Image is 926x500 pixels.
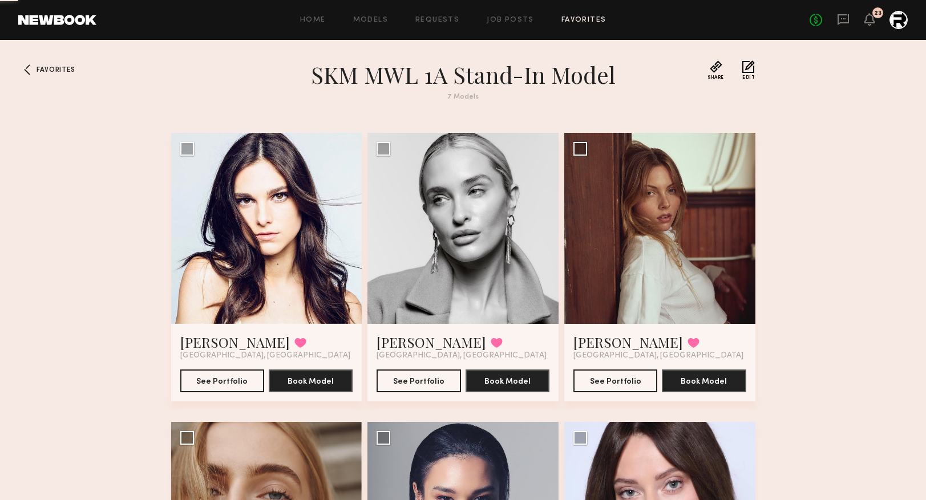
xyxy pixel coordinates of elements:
button: Edit [742,60,755,80]
button: Book Model [466,369,549,392]
a: Book Model [662,376,746,385]
button: See Portfolio [180,369,264,392]
a: Book Model [466,376,549,385]
span: Edit [742,75,755,80]
h1: SKM MWL 1A Stand-In Model [258,60,669,89]
button: Share [707,60,724,80]
a: [PERSON_NAME] [573,333,683,351]
div: 23 [874,10,881,17]
span: Favorites [37,67,75,74]
span: [GEOGRAPHIC_DATA], [GEOGRAPHIC_DATA] [180,351,350,360]
button: See Portfolio [573,369,657,392]
div: 7 Models [258,94,669,101]
button: Book Model [269,369,353,392]
span: [GEOGRAPHIC_DATA], [GEOGRAPHIC_DATA] [573,351,743,360]
a: Job Posts [487,17,534,24]
a: [PERSON_NAME] [377,333,486,351]
a: Models [353,17,388,24]
a: Book Model [269,376,353,385]
span: Share [707,75,724,80]
button: See Portfolio [377,369,460,392]
span: [GEOGRAPHIC_DATA], [GEOGRAPHIC_DATA] [377,351,547,360]
a: Favorites [18,60,37,79]
a: Home [300,17,326,24]
a: [PERSON_NAME] [180,333,290,351]
a: Favorites [561,17,606,24]
a: Requests [415,17,459,24]
button: Book Model [662,369,746,392]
